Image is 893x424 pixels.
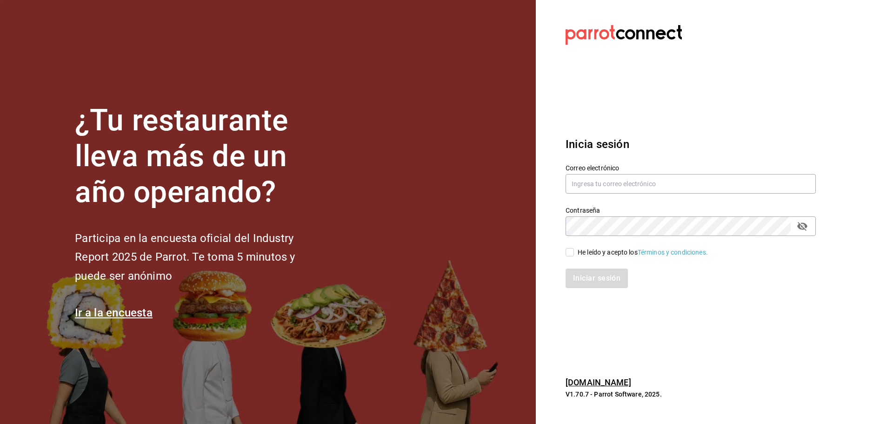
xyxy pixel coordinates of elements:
[75,229,326,286] h2: Participa en la encuesta oficial del Industry Report 2025 de Parrot. Te toma 5 minutos y puede se...
[566,174,816,194] input: Ingresa tu correo electrónico
[75,103,326,210] h1: ¿Tu restaurante lleva más de un año operando?
[75,306,153,319] a: Ir a la encuesta
[566,207,816,214] label: Contraseña
[638,249,708,256] a: Términos y condiciones.
[566,165,816,171] label: Correo electrónico
[566,377,631,387] a: [DOMAIN_NAME]
[794,218,810,234] button: passwordField
[578,248,708,257] div: He leído y acepto los
[566,136,816,153] h3: Inicia sesión
[566,390,816,399] p: V1.70.7 - Parrot Software, 2025.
